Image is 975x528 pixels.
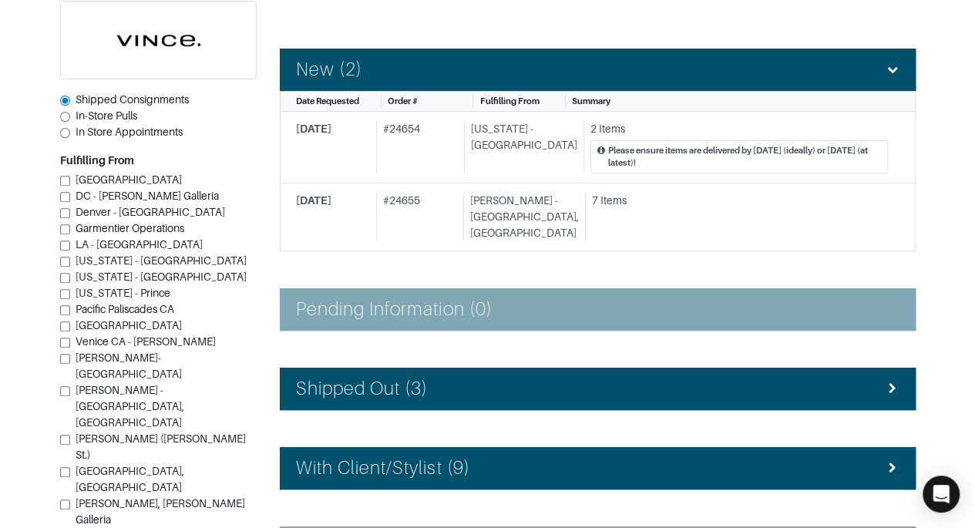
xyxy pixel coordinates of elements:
span: Denver - [GEOGRAPHIC_DATA] [76,206,225,218]
input: [PERSON_NAME]-[GEOGRAPHIC_DATA] [60,354,70,364]
div: [US_STATE] - [GEOGRAPHIC_DATA] [464,121,577,174]
input: LA - [GEOGRAPHIC_DATA] [60,240,70,251]
input: Garmentier Operations [60,224,70,234]
h4: Shipped Out (3) [296,378,429,400]
span: [PERSON_NAME]-[GEOGRAPHIC_DATA] [76,351,182,380]
div: 7 Items [592,193,888,209]
span: [US_STATE] - [GEOGRAPHIC_DATA] [76,254,247,267]
input: [US_STATE] - [GEOGRAPHIC_DATA] [60,257,70,267]
input: [GEOGRAPHIC_DATA] [60,321,70,331]
input: Pacific Paliscades CA [60,305,70,315]
span: [PERSON_NAME] ([PERSON_NAME] St.) [76,432,246,461]
div: 2 Items [590,121,888,137]
span: Venice CA - [PERSON_NAME] [76,335,216,348]
input: [US_STATE] - [GEOGRAPHIC_DATA] [60,273,70,283]
input: [GEOGRAPHIC_DATA], [GEOGRAPHIC_DATA] [60,467,70,477]
input: Denver - [GEOGRAPHIC_DATA] [60,208,70,218]
input: Venice CA - [PERSON_NAME] [60,338,70,348]
span: Shipped Consignments [76,93,189,106]
span: Fulfilling From [479,96,539,106]
input: In-Store Pulls [60,112,70,122]
label: Fulfilling From [60,153,134,169]
span: In-Store Pulls [76,109,137,122]
div: # 24655 [376,193,457,241]
span: Order # [388,96,418,106]
span: [US_STATE] - Prince [76,287,170,299]
img: cyAkLTq7csKWtL9WARqkkVaF.png [61,2,256,79]
span: [GEOGRAPHIC_DATA] [76,319,182,331]
h4: With Client/Stylist (9) [296,457,470,479]
span: Garmentier Operations [76,222,184,234]
h4: Pending Information (0) [296,298,493,321]
span: Date Requested [296,96,359,106]
input: [PERSON_NAME] ([PERSON_NAME] St.) [60,435,70,445]
h4: New (2) [296,59,362,81]
span: LA - [GEOGRAPHIC_DATA] [76,238,203,251]
div: [PERSON_NAME] - [GEOGRAPHIC_DATA], [GEOGRAPHIC_DATA] [463,193,579,241]
span: [GEOGRAPHIC_DATA], [GEOGRAPHIC_DATA] [76,465,184,493]
input: Shipped Consignments [60,96,70,106]
input: [GEOGRAPHIC_DATA] [60,176,70,186]
span: Pacific Paliscades CA [76,303,174,315]
input: [PERSON_NAME] - [GEOGRAPHIC_DATA], [GEOGRAPHIC_DATA] [60,386,70,396]
span: Summary [572,96,610,106]
input: [PERSON_NAME], [PERSON_NAME] Galleria [60,499,70,510]
span: In Store Appointments [76,126,183,138]
span: [DATE] [296,123,331,135]
span: [US_STATE] - [GEOGRAPHIC_DATA] [76,271,247,283]
div: Open Intercom Messenger [923,476,960,513]
span: DC - [PERSON_NAME] Galleria [76,190,219,202]
div: Please ensure items are delivered by [DATE] (ideally) or [DATE] (at latest)! [608,144,881,170]
input: [US_STATE] - Prince [60,289,70,299]
input: In Store Appointments [60,128,70,138]
span: [DATE] [296,194,331,207]
div: # 24654 [376,121,458,174]
span: [PERSON_NAME] - [GEOGRAPHIC_DATA], [GEOGRAPHIC_DATA] [76,384,184,429]
span: [GEOGRAPHIC_DATA] [76,173,182,186]
span: [PERSON_NAME], [PERSON_NAME] Galleria [76,497,245,526]
input: DC - [PERSON_NAME] Galleria [60,192,70,202]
